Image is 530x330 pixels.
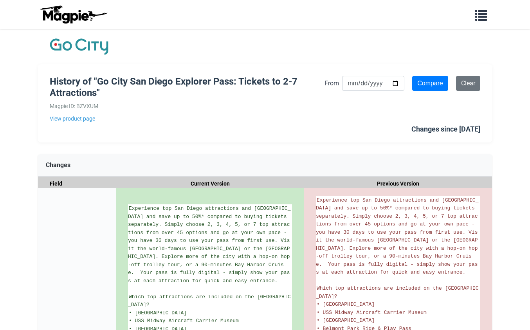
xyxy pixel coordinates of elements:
span: Which top attractions are included on the [GEOGRAPHIC_DATA]? [128,294,290,308]
span: • [GEOGRAPHIC_DATA] [129,310,187,316]
span: Experience top San Diego attractions and [GEOGRAPHIC_DATA] and save up to 50%* compared to buying... [128,206,290,284]
input: Compare [412,76,448,91]
img: Company Logo [50,37,108,56]
div: Current Version [116,177,304,191]
span: • USS Midway Aircraft Carrier Museum [317,310,427,316]
div: Previous Version [304,177,492,191]
h1: History of "Go City San Diego Explorer Pass: Tickets to 2-7 Attractions" [50,76,324,99]
span: Which top attractions are included on the [GEOGRAPHIC_DATA]? [316,285,478,299]
label: From [324,78,339,88]
a: Clear [456,76,480,91]
img: logo-ab69f6fb50320c5b225c76a69d11143b.png [38,5,108,24]
span: • USS Midway Aircraft Carrier Museum [129,318,239,324]
span: Experience top San Diego attractions and [GEOGRAPHIC_DATA] and save up to 50%* compared to buying... [316,197,478,276]
div: Changes [38,154,492,177]
span: • [GEOGRAPHIC_DATA] [317,317,375,323]
div: Field [38,177,116,191]
div: Magpie ID: BZVXUM [50,102,324,110]
a: View product page [50,114,324,123]
span: • [GEOGRAPHIC_DATA] [317,301,375,307]
div: Changes since [DATE] [411,124,480,135]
